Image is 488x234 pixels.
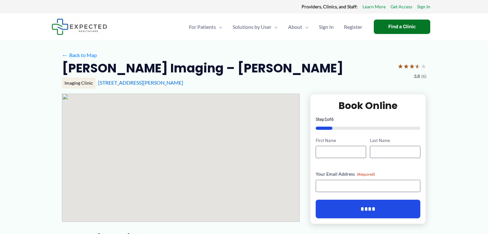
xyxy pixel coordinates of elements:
[62,52,68,58] span: ←
[271,16,278,38] span: Menu Toggle
[409,60,415,72] span: ★
[339,16,367,38] a: Register
[62,78,96,88] div: Imaging Clinic
[62,50,97,60] a: ←Back to Map
[184,16,227,38] a: For PatientsMenu Toggle
[316,99,421,112] h2: Book Online
[421,60,426,72] span: ★
[403,60,409,72] span: ★
[363,3,386,11] a: Learn More
[331,116,334,122] span: 6
[370,138,420,144] label: Last Name
[319,16,334,38] span: Sign In
[288,16,302,38] span: About
[374,20,430,34] a: Find a Clinic
[184,16,367,38] nav: Primary Site Navigation
[283,16,314,38] a: AboutMenu Toggle
[233,16,271,38] span: Solutions by User
[390,3,412,11] a: Get Access
[324,116,327,122] span: 1
[62,60,343,76] h2: [PERSON_NAME] Imaging – [PERSON_NAME]
[52,19,107,35] img: Expected Healthcare Logo - side, dark font, small
[227,16,283,38] a: Solutions by UserMenu Toggle
[344,16,362,38] span: Register
[302,16,309,38] span: Menu Toggle
[189,16,216,38] span: For Patients
[421,72,426,80] span: (6)
[314,16,339,38] a: Sign In
[216,16,222,38] span: Menu Toggle
[417,3,430,11] a: Sign In
[398,60,403,72] span: ★
[414,72,420,80] span: 3.8
[316,138,366,144] label: First Name
[316,117,421,121] p: Step of
[357,172,375,177] span: (Required)
[98,79,183,86] a: [STREET_ADDRESS][PERSON_NAME]
[415,60,421,72] span: ★
[316,171,421,177] label: Your Email Address
[302,4,358,9] strong: Providers, Clinics, and Staff:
